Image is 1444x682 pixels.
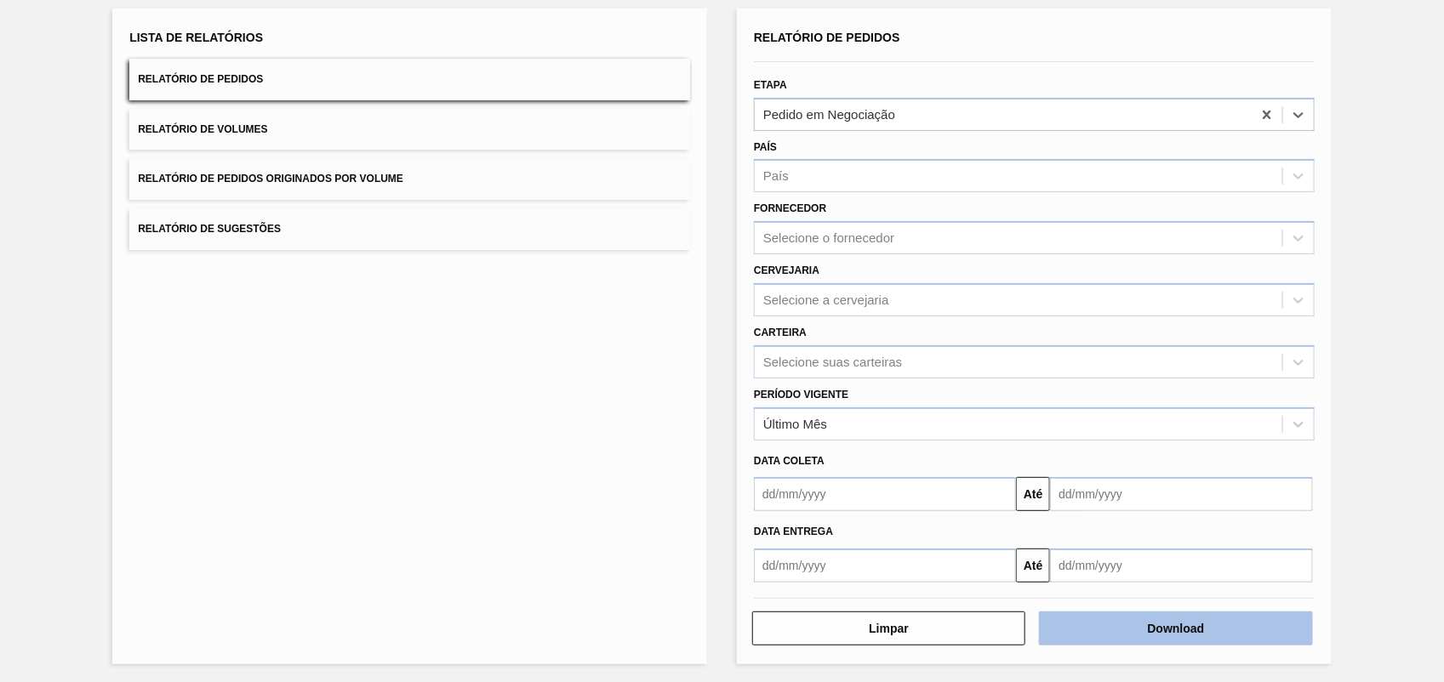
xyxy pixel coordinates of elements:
[763,169,789,184] div: País
[138,123,267,135] span: Relatório de Volumes
[138,223,281,235] span: Relatório de Sugestões
[754,79,787,91] label: Etapa
[129,109,690,151] button: Relatório de Volumes
[754,327,807,338] label: Carteira
[754,548,1016,583] input: dd/mm/yyyy
[763,293,889,307] div: Selecione a cervejaria
[1039,611,1312,645] button: Download
[763,231,894,246] div: Selecione o fornecedor
[754,31,900,44] span: Relatório de Pedidos
[1050,548,1312,583] input: dd/mm/yyyy
[754,389,848,401] label: Período Vigente
[138,73,263,85] span: Relatório de Pedidos
[129,158,690,200] button: Relatório de Pedidos Originados por Volume
[754,477,1016,511] input: dd/mm/yyyy
[129,208,690,250] button: Relatório de Sugestões
[754,455,825,467] span: Data coleta
[129,59,690,100] button: Relatório de Pedidos
[1016,477,1050,511] button: Até
[1050,477,1312,511] input: dd/mm/yyyy
[752,611,1025,645] button: Limpar
[754,202,826,214] label: Fornecedor
[763,355,902,369] div: Selecione suas carteiras
[763,417,827,431] div: Último Mês
[754,141,777,153] label: País
[129,31,263,44] span: Lista de Relatórios
[1016,548,1050,583] button: Até
[754,526,833,537] span: Data entrega
[763,107,895,122] div: Pedido em Negociação
[138,173,403,185] span: Relatório de Pedidos Originados por Volume
[754,264,819,276] label: Cervejaria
